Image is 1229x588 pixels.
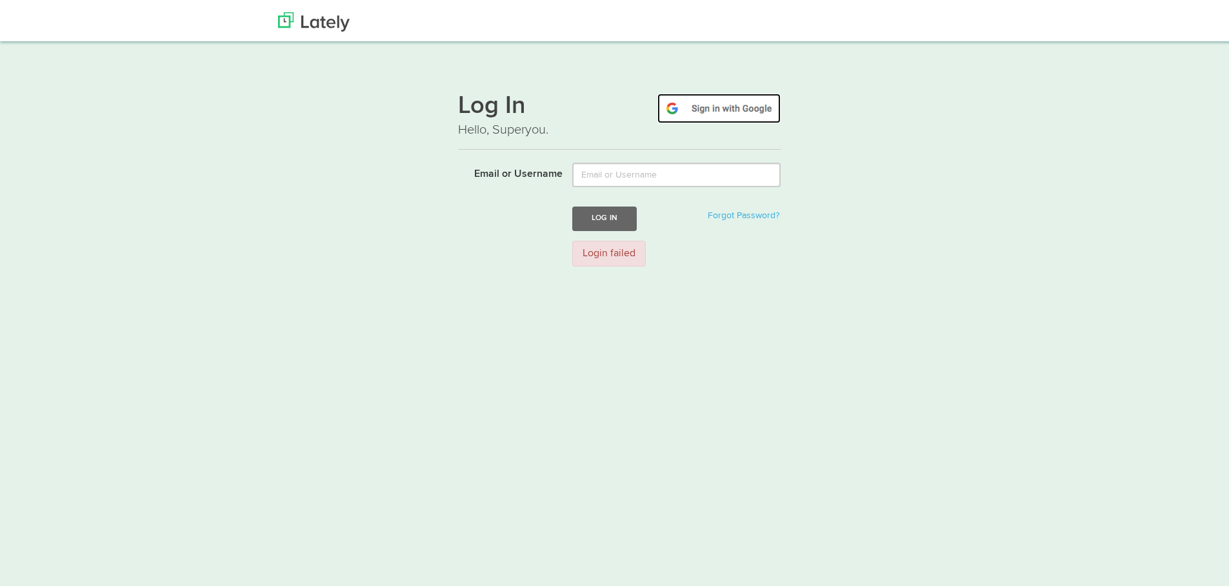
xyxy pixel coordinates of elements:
button: Log In [572,204,637,228]
a: Forgot Password? [708,208,779,218]
img: google-signin.png [657,91,781,121]
div: Login failed [572,238,646,265]
img: website_grey.svg [21,34,31,44]
div: Keywords nach Traffic [140,76,223,85]
img: tab_keywords_by_traffic_grey.svg [126,75,136,85]
p: Hello, Superyou. [458,118,781,137]
h1: Log In [458,91,781,118]
label: Email or Username [448,160,563,179]
input: Email or Username [572,160,781,185]
div: Domain: [URL] [34,34,92,44]
div: Domain [66,76,95,85]
img: Lately [278,10,350,29]
img: tab_domain_overview_orange.svg [52,75,63,85]
div: v 4.0.25 [36,21,63,31]
img: logo_orange.svg [21,21,31,31]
